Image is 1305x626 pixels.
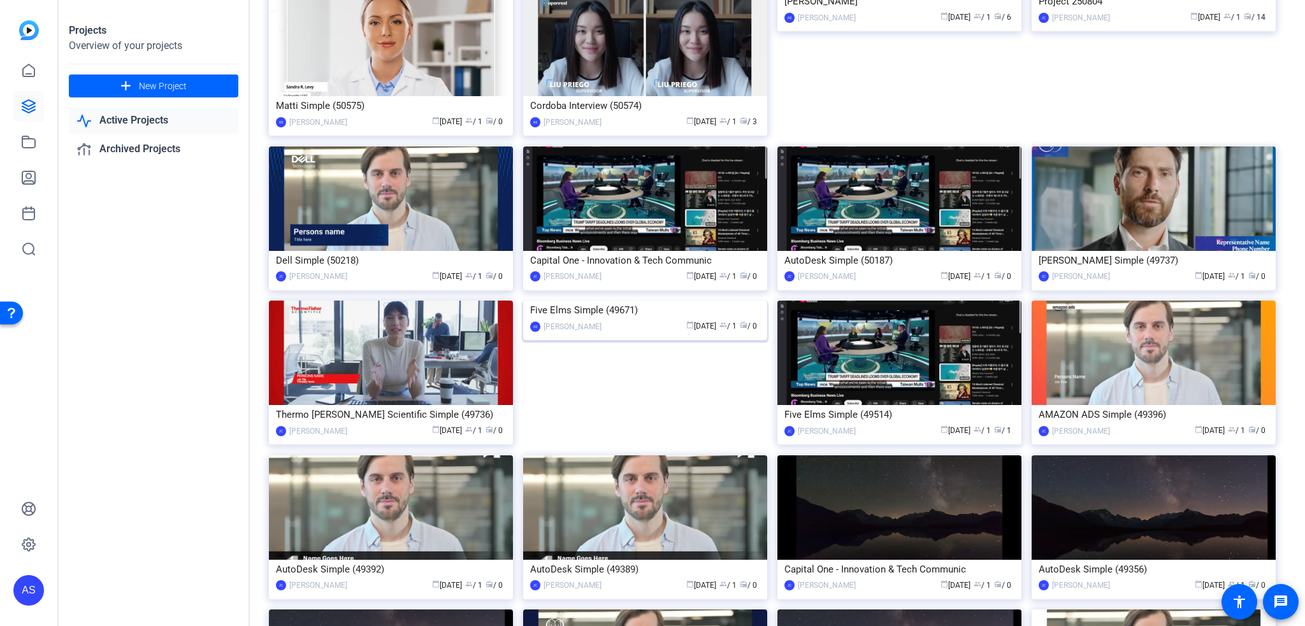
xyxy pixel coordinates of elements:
span: group [1228,271,1236,279]
span: group [1223,12,1231,20]
span: calendar_today [1195,580,1202,588]
div: [PERSON_NAME] [544,116,602,129]
mat-icon: add [118,78,134,94]
span: group [719,271,727,279]
span: [DATE] [941,581,970,590]
span: group [719,117,727,124]
span: / 1 [974,272,991,281]
span: calendar_today [686,580,694,588]
span: / 0 [486,426,503,435]
div: Cordoba Interview (50574) [530,96,760,115]
span: / 0 [1248,272,1265,281]
div: [PERSON_NAME] [1052,425,1110,437]
span: / 0 [486,272,503,281]
div: AS [530,322,540,332]
span: / 1 [1228,272,1245,281]
div: [PERSON_NAME] [1052,270,1110,283]
span: radio [994,12,1002,20]
span: group [974,425,981,433]
span: group [974,271,981,279]
span: calendar_today [941,580,948,588]
div: JC [1039,13,1049,23]
span: [DATE] [941,13,970,22]
div: Dell Simple (50218) [276,251,506,270]
span: / 1 [465,272,482,281]
span: / 1 [1228,426,1245,435]
span: / 14 [1244,13,1265,22]
span: New Project [139,80,187,93]
span: / 3 [740,117,757,126]
span: group [719,321,727,329]
span: / 1 [719,322,737,331]
a: Archived Projects [69,136,238,162]
div: AS [784,13,795,23]
div: [PERSON_NAME] [544,270,602,283]
span: group [719,580,727,588]
span: / 1 [465,426,482,435]
span: / 1 [465,117,482,126]
span: radio [994,425,1002,433]
span: group [974,12,981,20]
span: / 1 [974,13,991,22]
span: / 1 [719,117,737,126]
span: / 1 [994,426,1011,435]
span: radio [740,321,747,329]
div: [PERSON_NAME] [289,425,347,437]
div: AS [13,575,44,606]
div: [PERSON_NAME] [1052,11,1110,24]
span: [DATE] [1195,581,1225,590]
span: radio [994,580,1002,588]
span: / 0 [740,272,757,281]
div: Five Elms Simple (49671) [530,301,760,320]
div: JC [276,271,286,281]
span: / 1 [719,581,737,590]
span: / 0 [1248,426,1265,435]
span: calendar_today [1195,271,1202,279]
span: calendar_today [1190,12,1198,20]
span: / 1 [719,272,737,281]
span: / 0 [486,581,503,590]
span: [DATE] [432,272,462,281]
span: [DATE] [432,426,462,435]
div: Five Elms Simple (49514) [784,405,1014,424]
span: calendar_today [941,425,948,433]
span: radio [740,580,747,588]
div: Capital One - Innovation & Tech Communic [530,251,760,270]
span: / 0 [994,581,1011,590]
span: [DATE] [1190,13,1220,22]
div: JC [276,580,286,590]
span: group [465,425,473,433]
div: JC [276,426,286,436]
span: radio [486,271,493,279]
span: group [974,580,981,588]
span: / 6 [994,13,1011,22]
span: / 1 [974,426,991,435]
span: group [465,580,473,588]
mat-icon: message [1273,594,1288,609]
span: / 1 [974,581,991,590]
div: [PERSON_NAME] [798,270,856,283]
div: Capital One - Innovation & Tech Communic [784,560,1014,579]
span: [DATE] [1195,426,1225,435]
span: calendar_today [941,12,948,20]
span: radio [1248,580,1256,588]
div: AutoDesk Simple (49389) [530,560,760,579]
div: AutoDesk Simple (49392) [276,560,506,579]
span: / 0 [740,581,757,590]
span: / 0 [994,272,1011,281]
div: JC [1039,580,1049,590]
span: radio [1248,425,1256,433]
div: JC [1039,271,1049,281]
div: JC [1039,426,1049,436]
span: calendar_today [432,271,440,279]
span: [DATE] [432,581,462,590]
span: radio [1244,12,1251,20]
span: calendar_today [686,321,694,329]
span: / 1 [1223,13,1241,22]
span: group [465,271,473,279]
a: Active Projects [69,108,238,134]
span: calendar_today [1195,425,1202,433]
div: [PERSON_NAME] [289,579,347,592]
span: group [465,117,473,124]
span: radio [740,271,747,279]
